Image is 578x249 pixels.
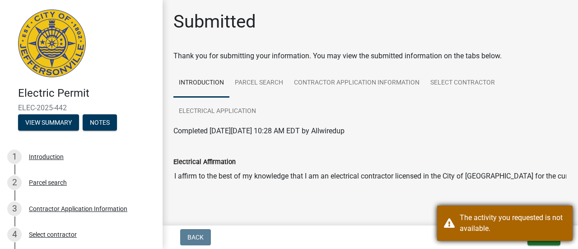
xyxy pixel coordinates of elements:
[18,119,79,127] wm-modal-confirm: Summary
[173,11,256,33] h1: Submitted
[29,179,67,186] div: Parcel search
[173,97,261,126] a: Electrical Application
[187,234,204,241] span: Back
[173,127,345,135] span: Completed [DATE][DATE] 10:28 AM EDT by Allwiredup
[460,212,566,234] div: The activity you requested is not available.
[173,51,567,61] div: Thank you for submitting your information. You may view the submitted information on the tabs below.
[18,103,144,112] span: ELEC-2025-442
[425,69,500,98] a: Select contractor
[7,202,22,216] div: 3
[29,231,77,238] div: Select contractor
[29,206,127,212] div: Contractor Application Information
[18,87,155,100] h4: Electric Permit
[29,154,64,160] div: Introduction
[180,229,211,245] button: Back
[18,9,86,77] img: City of Jeffersonville, Indiana
[7,150,22,164] div: 1
[7,175,22,190] div: 2
[173,159,236,165] label: Electrical Affirmation
[83,114,117,131] button: Notes
[18,114,79,131] button: View Summary
[83,119,117,127] wm-modal-confirm: Notes
[229,69,289,98] a: Parcel search
[289,69,425,98] a: Contractor Application Information
[7,227,22,242] div: 4
[173,69,229,98] a: Introduction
